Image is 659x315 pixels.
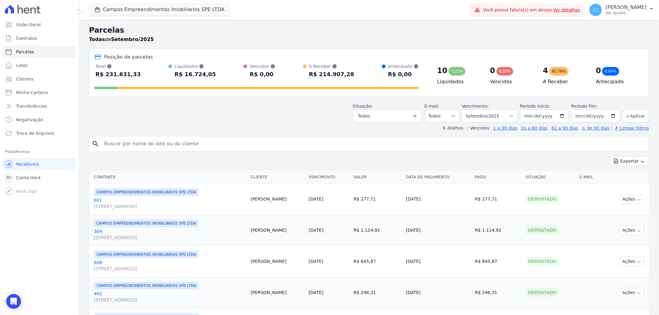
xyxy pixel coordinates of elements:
h2: Parcelas [89,25,649,36]
a: Ver detalhes [553,7,581,12]
span: Transferências [16,103,47,109]
td: R$ 246,31 [472,277,523,308]
a: Recebíveis [2,158,76,170]
a: Contratos [2,32,76,44]
a: 1 a 30 dias [493,126,517,131]
td: R$ 246,31 [351,277,403,308]
td: [DATE] [403,277,472,308]
h4: Antecipado [596,78,639,85]
p: Ver opções [606,10,647,15]
div: Depositado [526,288,559,297]
span: Recebíveis [16,161,39,167]
a: [DATE] [309,197,323,201]
a: [DATE] [309,259,323,264]
label: Vencimento: [462,104,489,109]
button: Aplicar [623,109,649,122]
td: [PERSON_NAME] [248,215,306,246]
td: R$ 845,87 [351,246,403,277]
button: Ações [619,194,644,204]
a: Parcelas [2,46,76,58]
td: R$ 277,71 [351,184,403,215]
td: R$ 845,87 [472,246,523,277]
div: 0,00% [496,67,513,76]
div: Vencidos [250,63,275,69]
a: 61 a 90 dias [551,126,578,131]
button: Campos Empreendimentos Imobiliarios SPE LTDA [89,4,230,15]
th: Vencimento [306,171,351,184]
th: E-mail [577,171,604,184]
strong: Setembro/2025 [111,36,154,42]
div: R$ 231.631,33 [95,69,141,79]
div: 0 [490,66,495,76]
div: Depositado [526,195,559,203]
td: [PERSON_NAME] [248,246,306,277]
i: search [92,140,99,147]
td: [PERSON_NAME] [248,277,306,308]
th: Data de Pagamento [403,171,472,184]
a: ✗ Limpar Filtros [612,126,649,131]
td: [DATE] [403,246,472,277]
label: Período Inicío: [520,104,550,109]
span: Você possui fatura(s) em atraso. [483,7,580,13]
span: CAMPOS EMPREENDIMENTOS IMOBILIARIOS SPE LTDA [94,189,199,196]
div: Posição de parcelas [104,53,153,61]
div: 10 [437,66,447,76]
a: 31 a 60 dias [521,126,547,131]
button: LC [PERSON_NAME] Ver opções [585,1,659,19]
div: 0 [596,66,601,76]
a: Transferências [2,100,76,112]
div: R$ 0,00 [250,69,275,79]
div: Depositado [526,257,559,266]
span: Troca de Arquivos [16,130,54,136]
label: Vencidos: [467,126,491,131]
td: R$ 1.114,92 [472,215,523,246]
a: [DATE] [309,228,323,233]
span: Parcelas [16,49,34,55]
span: CAMPOS EMPREENDIMENTOS IMOBILIARIOS SPE LTDA [94,251,199,258]
td: R$ 277,71 [472,184,523,215]
button: Todos [353,110,422,122]
a: [DATE] [309,290,323,295]
button: Ações [619,257,644,266]
a: Lotes [2,59,76,72]
input: Buscar por nome do lote ou do cliente [100,138,646,150]
span: [STREET_ADDRESS] [94,203,246,209]
th: Cliente [248,171,306,184]
a: 601[STREET_ADDRESS] [94,197,246,209]
span: Visão Geral [16,22,41,28]
label: Período Fim: [571,103,620,110]
h4: Liquidados [437,78,480,85]
th: Situação [523,171,577,184]
a: Conta Hent [2,172,76,184]
div: Antecipado [388,63,419,69]
th: Valor [351,171,403,184]
span: Todos [358,112,370,120]
span: [STREET_ADDRESS] [94,297,246,303]
div: Open Intercom Messenger [6,294,21,309]
td: [PERSON_NAME] [248,184,306,215]
td: R$ 1.114,92 [351,215,403,246]
label: E-mail: [425,104,440,109]
button: Ações [619,288,644,297]
th: Pago [472,171,523,184]
a: + de 90 dias [582,126,610,131]
span: Contratos [16,35,37,41]
td: [DATE] [403,184,472,215]
a: Clientes [2,73,76,85]
div: A Receber [309,63,354,69]
div: 92,78% [549,67,568,76]
div: 4 [543,66,548,76]
p: [PERSON_NAME] [606,4,647,10]
button: Exportar [610,156,649,166]
a: 402[STREET_ADDRESS] [94,291,246,303]
div: R$ 16.724,05 [175,69,216,79]
a: Troca de Arquivos [2,127,76,139]
div: R$ 214.907,28 [309,69,354,79]
a: 304[STREET_ADDRESS] [94,228,246,241]
a: Minha Carteira [2,86,76,99]
span: Negativação [16,117,43,123]
div: Total [95,63,141,69]
span: [STREET_ADDRESS] [94,234,246,241]
label: ↯ Atalhos [442,126,463,131]
span: CAMPOS EMPREENDIMENTOS IMOBILIARIOS SPE LTDA [94,220,199,227]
